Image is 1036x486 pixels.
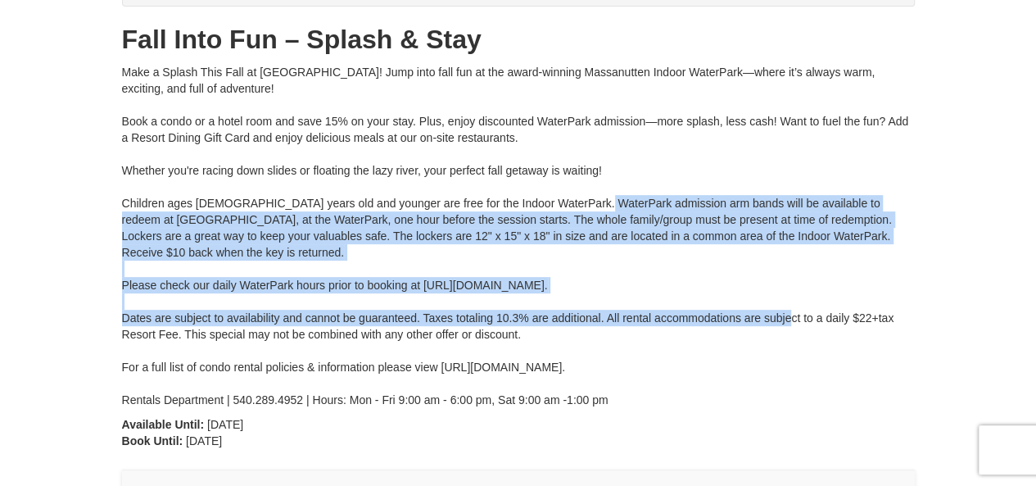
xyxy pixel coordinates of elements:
span: [DATE] [207,418,243,431]
span: [DATE] [186,434,222,447]
h1: Fall Into Fun – Splash & Stay [122,23,915,56]
div: Make a Splash This Fall at [GEOGRAPHIC_DATA]! Jump into fall fun at the award-winning Massanutten... [122,64,915,408]
strong: Book Until: [122,434,183,447]
strong: Available Until: [122,418,205,431]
